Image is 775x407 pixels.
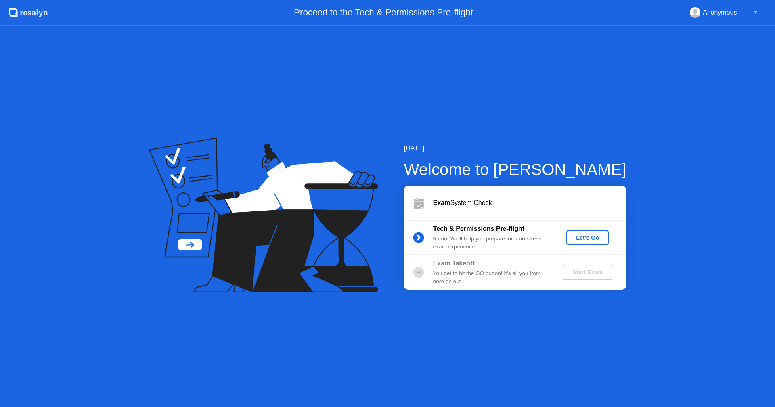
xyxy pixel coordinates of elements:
div: Welcome to [PERSON_NAME] [404,157,626,182]
div: [DATE] [404,144,626,153]
div: System Check [433,198,626,208]
div: : We’ll help you prepare for a no-stress exam experience [433,235,549,251]
div: ▼ [754,7,758,18]
div: You get to hit the GO button! It’s all you from here on out [433,269,549,286]
div: Start Exam [566,269,609,276]
b: 5 min [433,236,448,242]
button: Let's Go [566,230,609,245]
div: Let's Go [570,234,605,241]
button: Start Exam [563,265,612,280]
b: Exam [433,199,450,206]
b: Exam Takeoff [433,260,475,267]
b: Tech & Permissions Pre-flight [433,225,524,232]
div: Anonymous [703,7,737,18]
